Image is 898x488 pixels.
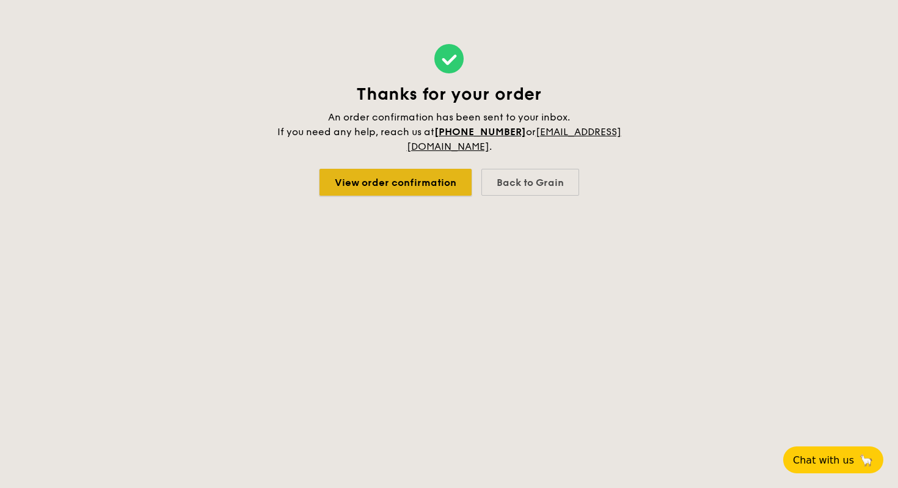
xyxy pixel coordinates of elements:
span: Chat with us [793,454,854,466]
span: 🦙 [859,453,874,467]
span: An order confirmation has been sent to your inbox. If you need any help, reach us at or . [277,111,621,152]
a: [PHONE_NUMBER] [434,126,526,138]
div: Back to Grain [481,169,579,196]
button: Chat with us🦙 [783,446,883,473]
a: View order confirmation [319,169,472,196]
span: Thanks for your order [356,84,542,105]
img: icon-success.f839ccf9.svg [434,44,464,73]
